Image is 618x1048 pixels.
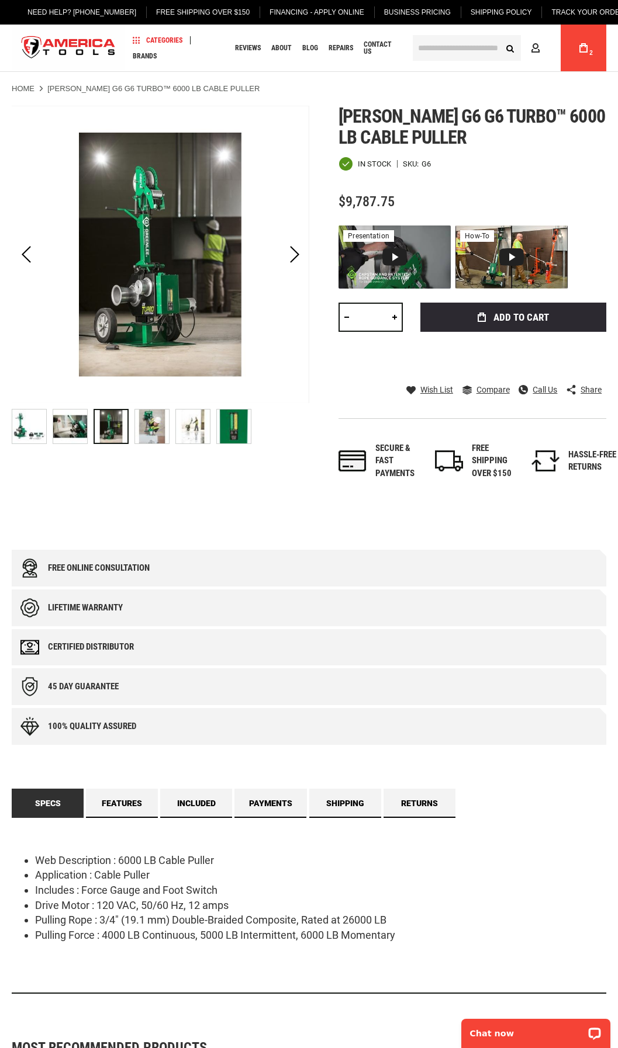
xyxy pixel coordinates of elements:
[217,410,251,443] img: GREENLEE G6 G6 TURBO™ 6000 LB CABLE PULLER
[94,403,134,450] div: GREENLEE G6 G6 TURBO™ 6000 LB CABLE PULLER
[216,403,251,450] div: GREENLEE G6 G6 TURBO™ 6000 LB CABLE PULLER
[127,32,188,48] a: Categories
[234,789,306,818] a: Payments
[384,789,455,818] a: Returns
[135,410,169,443] img: GREENLEE G6 G6 TURBO™ 6000 LB CABLE PULLER
[235,44,261,51] span: Reviews
[477,386,510,394] span: Compare
[133,53,157,60] span: Brands
[266,40,297,56] a: About
[35,928,606,943] li: Pulling Force : 4000 LB Continuous, 5000 LB Intermittent, 6000 LB Momentary
[12,26,125,70] img: America Tools
[48,642,134,652] div: Certified Distributor
[302,44,318,51] span: Blog
[375,442,423,480] div: Secure & fast payments
[48,682,119,692] div: 45 day Guarantee
[12,84,34,94] a: Home
[339,157,391,171] div: Availability
[12,106,309,403] img: GREENLEE G6 G6 TURBO™ 6000 LB CABLE PULLER
[358,40,404,56] a: Contact Us
[406,384,453,395] a: Wish List
[12,403,53,450] div: GREENLEE G6 G6 TURBO™ 6000 LB CABLE PULLER
[48,603,123,613] div: Lifetime warranty
[493,313,549,322] span: Add to Cart
[309,789,381,818] a: Shipping
[280,106,309,403] div: Next
[175,403,216,450] div: GREENLEE G6 G6 TURBO™ 6000 LB CABLE PULLER
[462,384,510,395] a: Compare
[358,160,391,168] span: In stock
[568,449,616,474] div: HASSLE-FREE RETURNS
[35,867,606,883] li: Application : Cable Puller
[435,450,463,471] img: shipping
[127,48,162,64] a: Brands
[323,40,358,56] a: Repairs
[519,384,557,395] a: Call Us
[364,41,399,55] span: Contact Us
[160,789,232,818] a: Included
[454,1011,618,1048] iframe: LiveChat chat widget
[47,84,260,93] strong: [PERSON_NAME] G6 G6 TURBO™ 6000 LB CABLE PULLER
[35,883,606,898] li: Includes : Force Gauge and Foot Switch
[86,789,158,818] a: Features
[420,386,453,394] span: Wish List
[297,40,323,56] a: Blog
[35,912,606,928] li: Pulling Rope : 3/4" (19.1 mm) Double-Braided Composite, Rated at 26000 LB
[48,721,136,731] div: 100% quality assured
[35,853,606,868] li: Web Description : 6000 LB Cable Puller
[35,898,606,913] li: Drive Motor : 120 VAC, 50/60 Hz, 12 amps
[12,789,84,818] a: Specs
[403,160,422,168] strong: SKU
[422,160,431,168] div: G6
[329,44,353,51] span: Repairs
[53,403,94,450] div: GREENLEE G6 G6 TURBO™ 6000 LB CABLE PULLER
[531,450,560,471] img: returns
[589,50,593,56] span: 2
[339,450,367,471] img: payments
[133,36,182,44] span: Categories
[271,44,292,51] span: About
[471,8,532,16] span: Shipping Policy
[339,193,395,210] span: $9,787.75
[420,303,606,332] button: Add to Cart
[53,410,87,443] img: GREENLEE G6 G6 TURBO™ 6000 LB CABLE PULLER
[418,335,609,369] iframe: Secure express checkout frame
[339,105,605,148] span: [PERSON_NAME] g6 g6 turbo™ 6000 lb cable puller
[533,386,557,394] span: Call Us
[176,410,210,443] img: GREENLEE G6 G6 TURBO™ 6000 LB CABLE PULLER
[12,26,125,70] a: store logo
[48,563,150,573] div: Free online consultation
[472,442,520,480] div: FREE SHIPPING OVER $150
[499,37,521,59] button: Search
[230,40,266,56] a: Reviews
[12,106,41,403] div: Previous
[572,25,595,71] a: 2
[12,410,46,443] img: GREENLEE G6 G6 TURBO™ 6000 LB CABLE PULLER
[134,403,175,450] div: GREENLEE G6 G6 TURBO™ 6000 LB CABLE PULLER
[581,386,602,394] span: Share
